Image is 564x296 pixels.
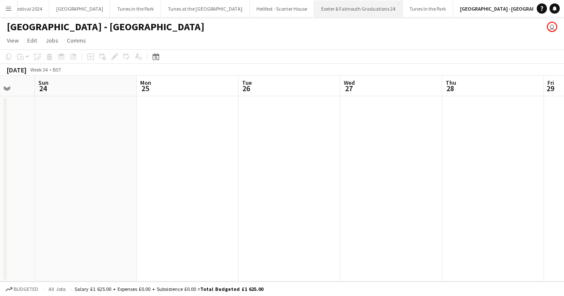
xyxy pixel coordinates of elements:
span: Sun [38,79,49,86]
div: [DATE] [7,66,26,74]
span: Budgeted [14,286,38,292]
span: Tue [242,79,252,86]
span: Week 34 [28,66,49,73]
a: View [3,35,22,46]
span: All jobs [47,286,67,292]
span: Total Budgeted £1 625.00 [200,286,263,292]
h1: [GEOGRAPHIC_DATA] - [GEOGRAPHIC_DATA] [7,20,204,33]
span: Mon [140,79,151,86]
span: 26 [241,83,252,93]
span: Jobs [46,37,58,44]
span: 25 [139,83,151,93]
span: View [7,37,19,44]
span: Thu [446,79,456,86]
a: Comms [63,35,89,46]
span: Comms [67,37,86,44]
div: Salary £1 625.00 + Expenses £0.00 + Subsistence £0.00 = [75,286,263,292]
button: Helifest - Scorrier House [250,0,314,17]
button: Exeter & Falmouth Graduations 24 [314,0,403,17]
button: [GEOGRAPHIC_DATA] [49,0,110,17]
button: Budgeted [4,285,40,294]
span: Fri [547,79,554,86]
span: 29 [546,83,554,93]
app-user-avatar: Gary James [547,22,557,32]
span: 28 [444,83,456,93]
a: Jobs [42,35,62,46]
a: Edit [24,35,40,46]
button: Tunes at the [GEOGRAPHIC_DATA] [161,0,250,17]
button: Tunes in the Park [110,0,161,17]
span: Edit [27,37,37,44]
span: 24 [37,83,49,93]
span: Wed [344,79,355,86]
div: BST [53,66,61,73]
span: 27 [342,83,355,93]
button: Tunes In the Park [403,0,453,17]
